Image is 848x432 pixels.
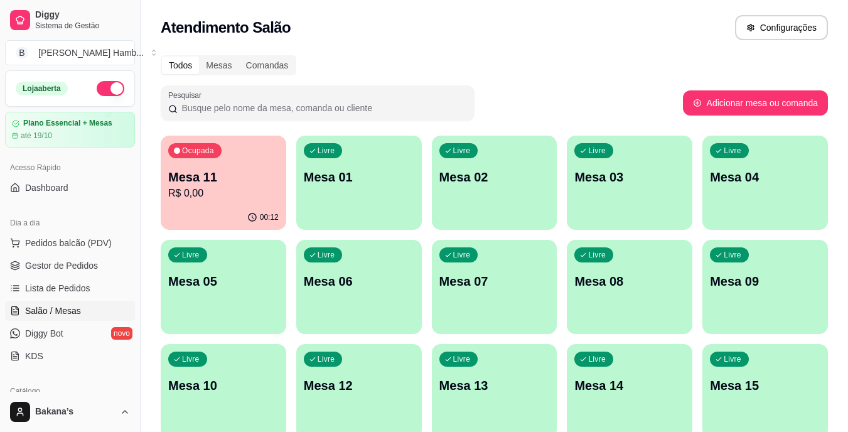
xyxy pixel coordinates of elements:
p: Mesa 04 [710,168,820,186]
button: LivreMesa 01 [296,136,422,230]
button: LivreMesa 02 [432,136,557,230]
p: Livre [318,354,335,364]
p: Livre [182,354,200,364]
button: Select a team [5,40,135,65]
p: Mesa 07 [439,273,550,290]
p: Mesa 08 [574,273,685,290]
p: Livre [588,250,606,260]
a: Salão / Mesas [5,301,135,321]
a: DiggySistema de Gestão [5,5,135,35]
a: Dashboard [5,178,135,198]
p: Mesa 02 [439,168,550,186]
p: Livre [318,146,335,156]
span: Gestor de Pedidos [25,259,98,272]
p: Mesa 12 [304,377,414,394]
div: Loja aberta [16,82,68,95]
p: Livre [453,250,471,260]
button: Alterar Status [97,81,124,96]
label: Pesquisar [168,90,206,100]
p: Mesa 13 [439,377,550,394]
p: Mesa 01 [304,168,414,186]
p: Livre [724,250,741,260]
button: LivreMesa 06 [296,240,422,334]
article: Plano Essencial + Mesas [23,119,112,128]
p: Mesa 05 [168,273,279,290]
p: R$ 0,00 [168,186,279,201]
button: LivreMesa 09 [702,240,828,334]
a: KDS [5,346,135,366]
p: Livre [724,146,741,156]
span: Dashboard [25,181,68,194]
div: Acesso Rápido [5,158,135,178]
div: Catálogo [5,381,135,401]
p: Livre [453,354,471,364]
p: Mesa 10 [168,377,279,394]
p: Livre [318,250,335,260]
span: Diggy [35,9,130,21]
button: LivreMesa 05 [161,240,286,334]
button: Adicionar mesa ou comanda [683,90,828,116]
button: LivreMesa 07 [432,240,557,334]
button: LivreMesa 04 [702,136,828,230]
p: Livre [182,250,200,260]
button: LivreMesa 03 [567,136,692,230]
div: Dia a dia [5,213,135,233]
p: 00:12 [260,212,279,222]
span: Pedidos balcão (PDV) [25,237,112,249]
p: Mesa 06 [304,273,414,290]
h2: Atendimento Salão [161,18,291,38]
p: Livre [453,146,471,156]
div: Comandas [239,57,296,74]
a: Diggy Botnovo [5,323,135,343]
p: Livre [724,354,741,364]
span: KDS [25,350,43,362]
a: Gestor de Pedidos [5,256,135,276]
span: Sistema de Gestão [35,21,130,31]
input: Pesquisar [178,102,467,114]
a: Plano Essencial + Mesasaté 19/10 [5,112,135,148]
p: Livre [588,354,606,364]
p: Mesa 11 [168,168,279,186]
p: Mesa 09 [710,273,820,290]
span: Lista de Pedidos [25,282,90,294]
p: Livre [588,146,606,156]
span: Bakana’s [35,406,115,418]
div: Todos [162,57,199,74]
p: Mesa 03 [574,168,685,186]
p: Mesa 14 [574,377,685,394]
button: Pedidos balcão (PDV) [5,233,135,253]
div: Mesas [199,57,239,74]
span: Salão / Mesas [25,305,81,317]
span: B [16,46,28,59]
button: LivreMesa 08 [567,240,692,334]
button: Bakana’s [5,397,135,427]
span: Diggy Bot [25,327,63,340]
div: [PERSON_NAME] Hamb ... [38,46,144,59]
button: OcupadaMesa 11R$ 0,0000:12 [161,136,286,230]
button: Configurações [735,15,828,40]
p: Ocupada [182,146,214,156]
p: Mesa 15 [710,377,820,394]
a: Lista de Pedidos [5,278,135,298]
article: até 19/10 [21,131,52,141]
